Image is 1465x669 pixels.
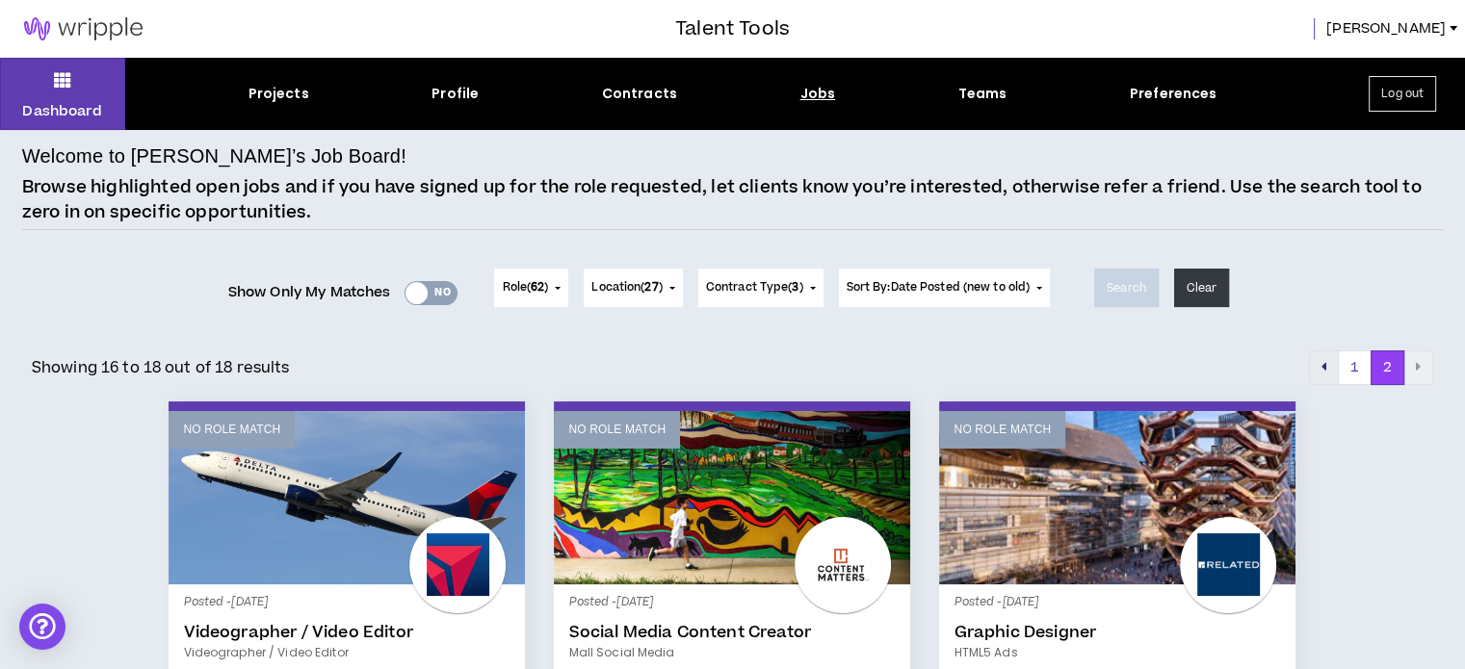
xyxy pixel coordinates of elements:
a: Videographer / Video Editor [183,644,510,661]
nav: pagination [1309,350,1433,385]
span: Show Only My Matches [228,278,391,307]
h3: Talent Tools [675,14,790,43]
p: Posted - [DATE] [954,594,1281,611]
button: Clear [1174,269,1230,307]
span: 3 [792,279,798,296]
span: 62 [531,279,544,296]
button: Search [1094,269,1159,307]
button: 2 [1371,350,1404,385]
a: No Role Match [939,411,1295,584]
p: Dashboard [22,101,102,121]
a: No Role Match [169,411,525,584]
a: Videographer / Video Editor [183,623,510,642]
span: Role ( ) [502,279,548,296]
span: [PERSON_NAME] [1326,18,1446,39]
button: 1 [1338,350,1372,385]
div: Profile [432,84,479,104]
p: Posted - [DATE] [183,594,510,611]
div: Open Intercom Messenger [19,604,65,650]
a: Social Media Content Creator [568,623,896,642]
div: Contracts [602,84,677,104]
span: Location ( ) [591,279,662,296]
button: Contract Type(3) [698,269,824,307]
button: Location(27) [584,269,682,307]
p: Posted - [DATE] [568,594,896,611]
a: Graphic Designer [954,623,1281,642]
div: Teams [958,84,1007,104]
h4: Welcome to [PERSON_NAME]’s Job Board! [22,142,406,170]
div: Projects [249,84,309,104]
p: No Role Match [568,421,666,439]
span: Contract Type ( ) [706,279,803,296]
p: No Role Match [954,421,1051,439]
p: Showing 16 to 18 out of 18 results [32,356,290,379]
button: Sort By:Date Posted (new to old) [839,269,1051,307]
button: Log out [1369,76,1436,112]
span: Sort By: Date Posted (new to old) [847,279,1031,296]
span: 27 [644,279,658,296]
p: No Role Match [183,421,280,439]
p: Browse highlighted open jobs and if you have signed up for the role requested, let clients know y... [22,175,1443,224]
a: HTML5 Ads [954,644,1281,661]
button: Role(62) [494,269,568,307]
a: No Role Match [554,411,910,584]
div: Preferences [1130,84,1217,104]
a: Mall Social Media [568,644,896,661]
